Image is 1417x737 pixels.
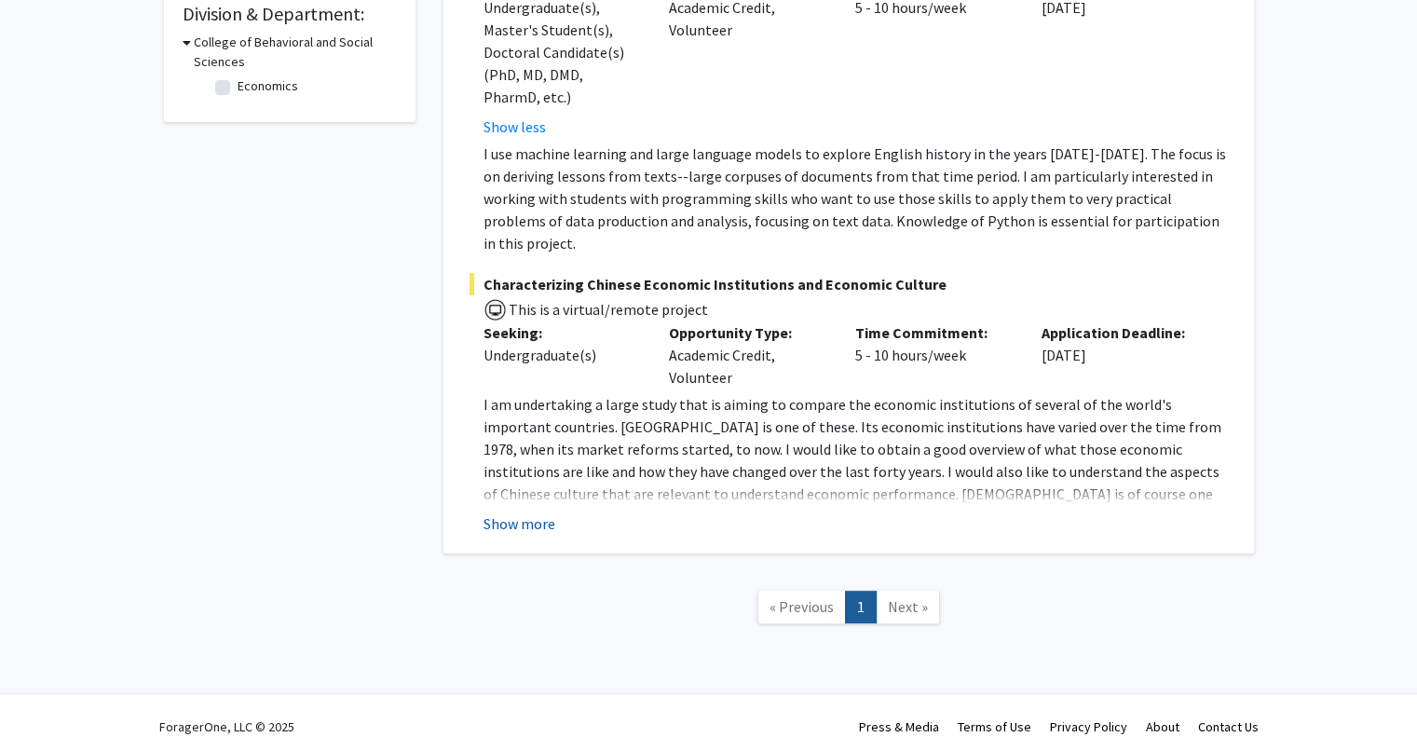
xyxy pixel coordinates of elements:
[194,33,397,72] h3: College of Behavioral and Social Sciences
[669,321,827,344] p: Opportunity Type:
[958,718,1031,735] a: Terms of Use
[484,143,1228,254] p: I use machine learning and large language models to explore English history in the years [DATE]-[...
[1050,718,1127,735] a: Privacy Policy
[183,3,397,25] h2: Division & Department:
[484,344,642,366] div: Undergraduate(s)
[1028,321,1214,389] div: [DATE]
[770,597,834,616] span: « Previous
[855,321,1014,344] p: Time Commitment:
[14,653,79,723] iframe: Chat
[1042,321,1200,344] p: Application Deadline:
[1146,718,1179,735] a: About
[443,572,1254,648] nav: Page navigation
[507,300,708,319] span: This is a virtual/remote project
[859,718,939,735] a: Press & Media
[484,393,1228,527] p: I am undertaking a large study that is aiming to compare the economic institutions of several of ...
[470,273,1228,295] span: Characterizing Chinese Economic Institutions and Economic Culture
[841,321,1028,389] div: 5 - 10 hours/week
[888,597,928,616] span: Next »
[655,321,841,389] div: Academic Credit, Volunteer
[484,116,546,138] button: Show less
[876,591,940,623] a: Next Page
[484,512,555,535] button: Show more
[845,591,877,623] a: 1
[757,591,846,623] a: Previous Page
[1198,718,1259,735] a: Contact Us
[238,76,298,96] label: Economics
[484,321,642,344] p: Seeking:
